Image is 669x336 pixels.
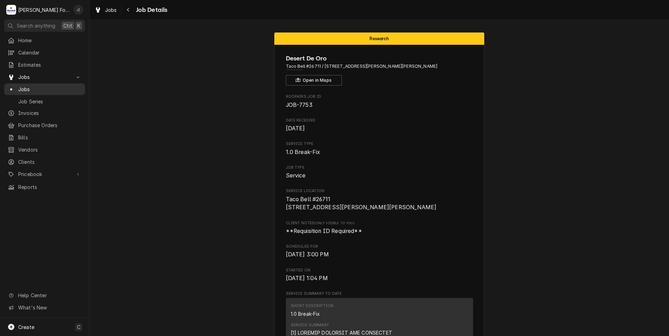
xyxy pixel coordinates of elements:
[286,268,473,273] span: Started On
[286,101,473,109] span: Roopairs Job ID
[18,324,34,330] span: Create
[4,168,85,180] a: Go to Pricebook
[4,302,85,313] a: Go to What's New
[286,251,329,258] span: [DATE] 3:00 PM
[4,96,85,107] a: Job Series
[6,5,16,15] div: M
[286,291,473,297] span: Service Summary To Date
[286,94,473,109] div: Roopairs Job ID
[286,63,473,70] span: Address
[286,148,473,156] span: Service Type
[286,102,312,108] span: JOB-7753
[18,134,82,141] span: Bills
[134,5,168,15] span: Job Details
[286,244,473,249] span: Scheduled For
[4,71,85,83] a: Go to Jobs
[6,5,16,15] div: Marshall Food Equipment Service's Avatar
[286,250,473,259] span: Scheduled For
[286,124,473,133] span: Date Received
[286,141,473,147] span: Service Type
[18,183,82,191] span: Reports
[286,188,473,194] span: Service Location
[286,274,473,283] span: Started On
[291,322,329,328] div: Service Summary
[286,171,473,180] span: Job Type
[286,195,473,212] span: Service Location
[18,170,71,178] span: Pricebook
[286,196,437,211] span: Taco Bell #26711 [STREET_ADDRESS][PERSON_NAME][PERSON_NAME]
[18,146,82,153] span: Vendors
[286,54,473,63] span: Name
[73,5,83,15] div: Jeff Debigare (109)'s Avatar
[123,4,134,15] button: Navigate back
[286,227,473,235] span: [object Object]
[274,32,484,45] div: Status
[105,6,117,14] span: Jobs
[286,165,473,180] div: Job Type
[286,244,473,259] div: Scheduled For
[291,310,320,317] div: 1.0 Break-Fix
[18,122,82,129] span: Purchase Orders
[73,5,83,15] div: J(
[4,181,85,193] a: Reports
[18,73,71,81] span: Jobs
[286,118,473,133] div: Date Received
[4,107,85,119] a: Invoices
[286,54,473,86] div: Client Information
[4,59,85,71] a: Estimates
[18,98,82,105] span: Job Series
[4,20,85,32] button: Search anythingCtrlK
[92,4,120,16] a: Jobs
[63,22,72,29] span: Ctrl
[291,303,334,309] div: Short Description
[4,47,85,58] a: Calendar
[18,37,82,44] span: Home
[4,35,85,46] a: Home
[18,61,82,68] span: Estimates
[17,22,55,29] span: Search anything
[286,149,321,155] span: 1.0 Break-Fix
[18,109,82,117] span: Invoices
[286,220,473,226] span: Client Notes
[4,83,85,95] a: Jobs
[315,221,354,225] span: (Only Visible to You)
[286,94,473,100] span: Roopairs Job ID
[286,268,473,283] div: Started On
[286,188,473,212] div: Service Location
[18,292,81,299] span: Help Center
[4,156,85,168] a: Clients
[77,22,80,29] span: K
[286,118,473,123] span: Date Received
[286,75,342,86] button: Open in Maps
[286,275,328,282] span: [DATE] 1:04 PM
[286,125,305,132] span: [DATE]
[286,228,362,234] span: **Requisition ID Required**
[286,165,473,170] span: Job Type
[286,141,473,156] div: Service Type
[369,36,389,41] span: Research
[4,119,85,131] a: Purchase Orders
[18,158,82,166] span: Clients
[18,304,81,311] span: What's New
[4,290,85,301] a: Go to Help Center
[286,172,306,179] span: Service
[18,6,70,14] div: [PERSON_NAME] Food Equipment Service
[18,49,82,56] span: Calendar
[286,220,473,235] div: [object Object]
[4,144,85,155] a: Vendors
[77,323,80,331] span: C
[18,86,82,93] span: Jobs
[4,132,85,143] a: Bills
